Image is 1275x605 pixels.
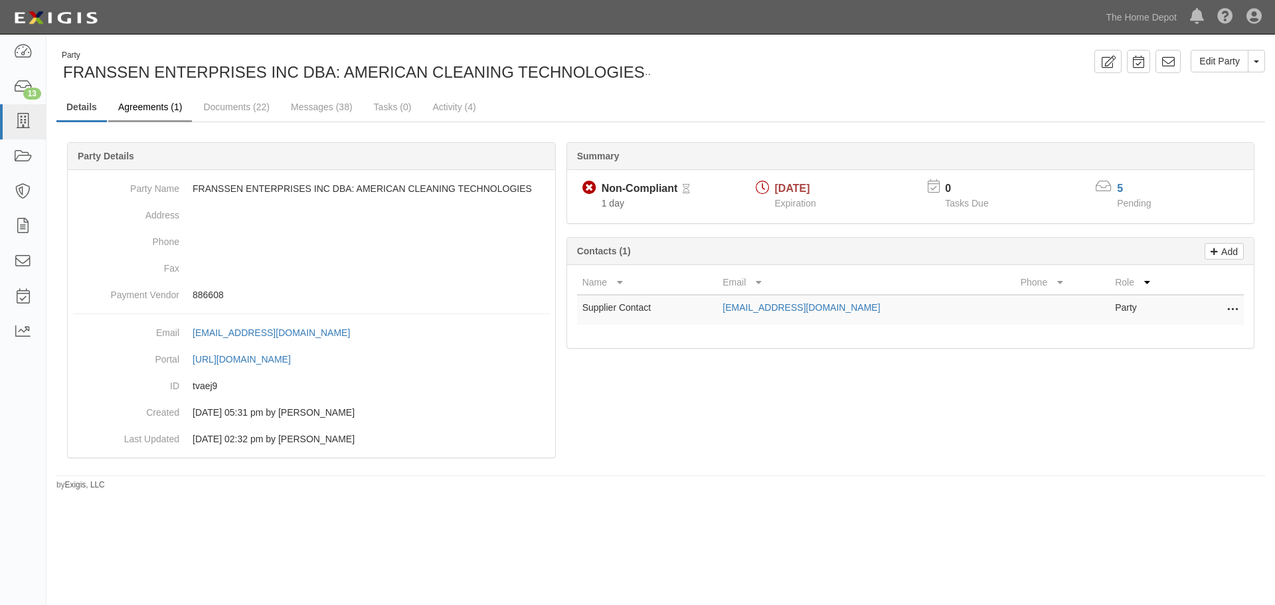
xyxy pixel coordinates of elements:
dt: Fax [73,255,179,275]
dd: 06/09/2023 02:32 pm by Michelle Dick [73,426,550,452]
span: Tasks Due [945,198,988,209]
a: [EMAIL_ADDRESS][DOMAIN_NAME] [722,302,880,313]
b: Summary [577,151,620,161]
b: Party Details [78,151,134,161]
div: Party [62,50,645,61]
div: [EMAIL_ADDRESS][DOMAIN_NAME] [193,326,350,339]
i: 1 scheduled workflow [650,64,667,78]
td: Party [1110,295,1191,325]
a: Messages (38) [281,94,363,120]
th: Name [577,270,718,295]
dt: Party Name [73,175,179,195]
dt: Phone [73,228,179,248]
div: FRANSSEN ENTERPRISES INC DBA: AMERICAN CLEANING TECHNOLOGIES [56,50,651,84]
small: by [56,479,105,491]
dt: Email [73,319,179,339]
span: FRANSSEN ENTERPRISES INC DBA: AMERICAN CLEANING TECHNOLOGIES [63,63,645,81]
i: Pending Review [683,185,690,194]
span: Pending [1117,198,1151,209]
i: Help Center - Complianz [1217,9,1233,25]
dd: FRANSSEN ENTERPRISES INC DBA: AMERICAN CLEANING TECHNOLOGIES [73,175,550,202]
div: Non-Compliant [602,181,678,197]
b: Contacts (1) [577,246,631,256]
a: [URL][DOMAIN_NAME] [193,354,305,365]
dd: 09/22/2022 05:31 pm by Michelle Dick [73,399,550,426]
a: Add [1205,243,1244,260]
th: Role [1110,270,1191,295]
a: Agreements (1) [108,94,192,122]
span: Since 09/24/2025 [602,198,624,209]
td: Supplier Contact [577,295,718,325]
dt: Portal [73,346,179,366]
a: Exigis, LLC [65,480,105,489]
th: Phone [1015,270,1110,295]
img: logo-5460c22ac91f19d4615b14bd174203de0afe785f0fc80cf4dbbc73dc1793850b.png [10,6,102,30]
a: Activity (4) [422,94,485,120]
span: Expiration [775,198,816,209]
span: [DATE] [775,183,810,194]
dt: Created [73,399,179,419]
dt: ID [73,373,179,392]
a: Details [56,94,107,122]
a: The Home Depot [1099,4,1183,31]
p: Add [1218,244,1238,259]
dd: tvaej9 [73,373,550,399]
a: 5 [1117,183,1123,194]
dt: Payment Vendor [73,282,179,302]
a: Documents (22) [193,94,280,120]
a: Edit Party [1191,50,1248,72]
a: [EMAIL_ADDRESS][DOMAIN_NAME] [193,327,365,338]
i: Non-Compliant [582,181,596,195]
p: 0 [945,181,1005,197]
dt: Last Updated [73,426,179,446]
th: Email [717,270,1015,295]
a: Tasks (0) [364,94,422,120]
dt: Address [73,202,179,222]
div: 13 [23,88,41,100]
p: 886608 [193,288,550,302]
